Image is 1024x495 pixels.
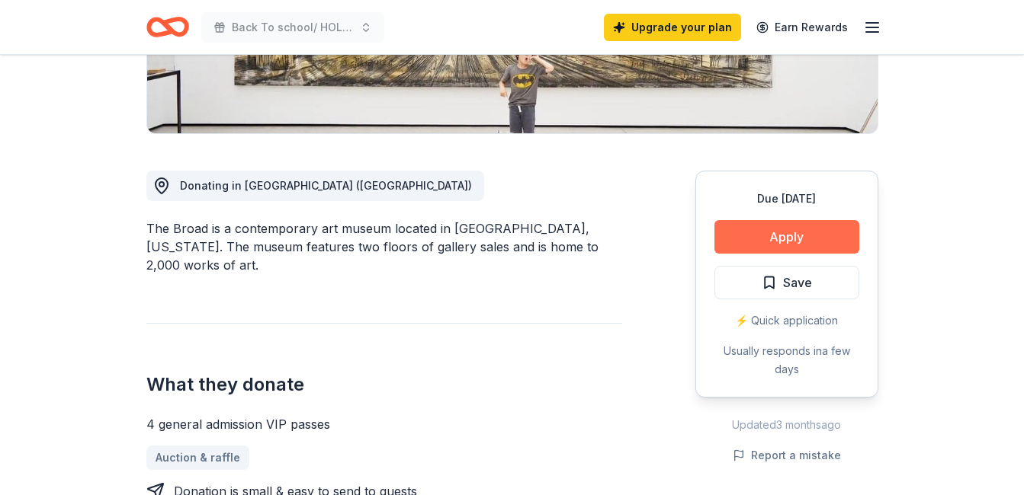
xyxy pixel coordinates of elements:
[146,415,622,433] div: 4 general admission VIP passes
[714,342,859,378] div: Usually responds in a few days
[146,445,249,470] a: Auction & raffle
[180,179,472,192] span: Donating in [GEOGRAPHIC_DATA] ([GEOGRAPHIC_DATA])
[747,14,857,41] a: Earn Rewards
[146,219,622,274] div: The Broad is a contemporary art museum located in [GEOGRAPHIC_DATA], [US_STATE]. The museum featu...
[783,273,812,292] span: Save
[201,12,384,43] button: Back To school/ HOLIDAYS
[604,14,741,41] a: Upgrade your plan
[146,372,622,397] h2: What they donate
[232,18,354,37] span: Back To school/ HOLIDAYS
[695,416,878,434] div: Updated 3 months ago
[733,446,841,465] button: Report a mistake
[714,266,859,299] button: Save
[714,311,859,330] div: ⚡️ Quick application
[146,9,189,45] a: Home
[714,190,859,208] div: Due [DATE]
[714,220,859,254] button: Apply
